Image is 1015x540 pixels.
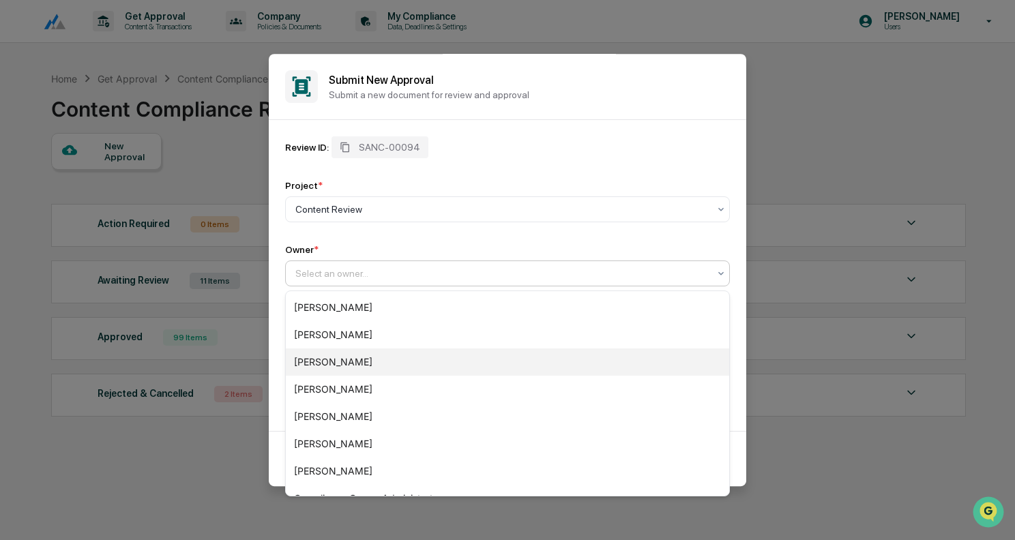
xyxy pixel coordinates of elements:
[27,198,86,211] span: Data Lookup
[14,104,38,129] img: 1746055101610-c473b297-6a78-478c-a979-82029cc54cd1
[14,199,25,210] div: 🔎
[329,74,730,87] h2: Submit New Approval
[14,29,248,50] p: How can we help?
[286,457,729,485] div: [PERSON_NAME]
[329,89,730,100] p: Submit a new document for review and approval
[232,108,248,125] button: Start new chat
[136,231,165,241] span: Pylon
[14,173,25,184] div: 🖐️
[971,495,1008,532] iframe: Open customer support
[286,403,729,430] div: [PERSON_NAME]
[27,172,88,185] span: Preclearance
[96,230,165,241] a: Powered byPylon
[46,104,224,118] div: Start new chat
[286,430,729,457] div: [PERSON_NAME]
[286,321,729,348] div: [PERSON_NAME]
[285,180,323,191] div: Project
[8,192,91,217] a: 🔎Data Lookup
[286,294,729,321] div: [PERSON_NAME]
[286,485,729,512] div: Compliance Group: Administrators
[93,166,175,191] a: 🗄️Attestations
[286,348,729,376] div: [PERSON_NAME]
[46,118,173,129] div: We're available if you need us!
[286,376,729,403] div: [PERSON_NAME]
[359,142,420,153] span: SANC-00094
[285,142,329,153] div: Review ID:
[285,244,319,255] div: Owner
[99,173,110,184] div: 🗄️
[8,166,93,191] a: 🖐️Preclearance
[113,172,169,185] span: Attestations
